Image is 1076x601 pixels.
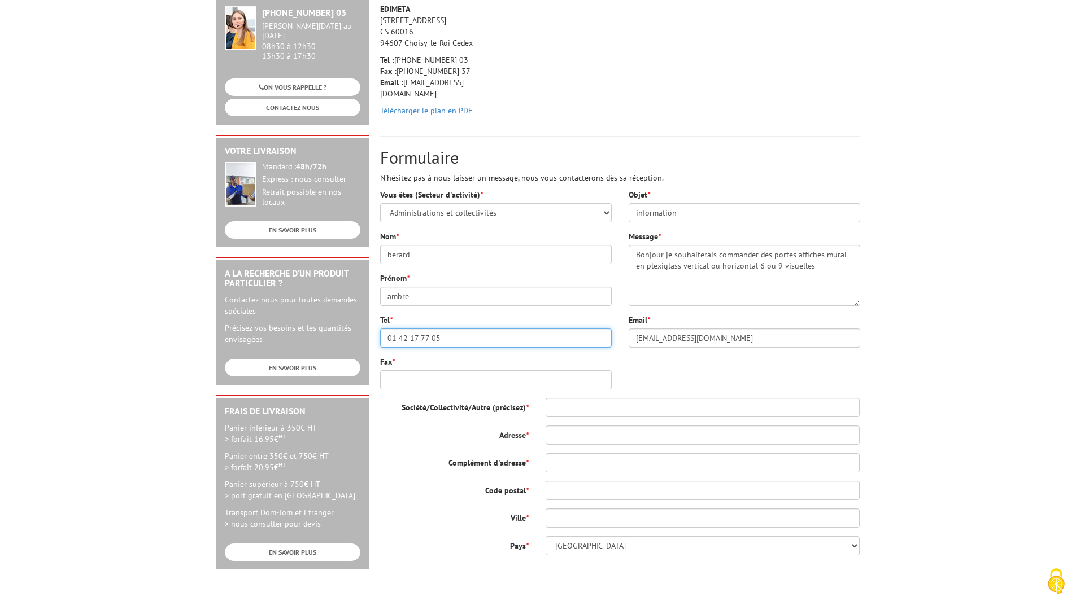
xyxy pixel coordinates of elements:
[380,148,860,166] h2: Formulaire
[225,462,286,472] span: > forfait 20.95€
[380,189,483,200] label: Vous êtes (Secteur d'activité)
[225,406,360,416] h2: Frais de Livraison
[225,322,360,345] p: Précisez vos besoins et les quantités envisagées
[225,519,321,529] span: > nous consulter pour devis
[225,294,360,317] p: Contactez-nous pour toutes demandes spéciales
[380,4,410,14] strong: EDIMETA
[380,3,487,49] p: [STREET_ADDRESS] CS 60016 94607 Choisy-le-Roi Cedex
[225,543,360,561] a: EN SAVOIR PLUS
[225,221,360,239] a: EN SAVOIR PLUS
[380,55,394,65] strong: Tel :
[262,7,346,18] strong: [PHONE_NUMBER] 03
[225,269,360,288] h2: A la recherche d'un produit particulier ?
[262,187,360,208] div: Retrait possible en nos locaux
[372,425,537,441] label: Adresse
[629,314,650,326] label: Email
[372,398,537,413] label: Société/Collectivité/Autre (précisez)
[262,21,360,60] div: 08h30 à 12h30 13h30 à 17h30
[380,314,393,326] label: Tel
[225,162,256,207] img: widget-livraison.jpg
[380,66,397,76] strong: Fax :
[262,162,360,172] div: Standard :
[372,481,537,496] label: Code postal
[225,434,286,444] span: > forfait 16.95€
[629,189,650,200] label: Objet
[380,54,487,99] p: [PHONE_NUMBER] 03 [PHONE_NUMBER] 37 [EMAIL_ADDRESS][DOMAIN_NAME]
[225,359,360,376] a: EN SAVOIR PLUS
[278,432,286,440] sup: HT
[1042,567,1070,595] img: Cookies (fenêtre modale)
[225,146,360,156] h2: Votre livraison
[225,99,360,116] a: CONTACTEZ-NOUS
[380,172,860,183] p: N'hésitez pas à nous laisser un message, nous vous contacterons dès sa réception.
[262,174,360,185] div: Express : nous consulter
[225,507,360,529] p: Transport Dom-Tom et Etranger
[380,106,472,116] a: Télécharger le plan en PDF
[278,460,286,468] sup: HT
[372,536,537,551] label: Pays
[225,490,355,501] span: > port gratuit en [GEOGRAPHIC_DATA]
[225,422,360,445] p: Panier inférieur à 350€ HT
[296,161,326,172] strong: 48h/72h
[629,231,661,242] label: Message
[1036,563,1076,601] button: Cookies (fenêtre modale)
[372,453,537,468] label: Complément d'adresse
[262,21,360,41] div: [PERSON_NAME][DATE] au [DATE]
[225,479,360,501] p: Panier supérieur à 750€ HT
[225,450,360,473] p: Panier entre 350€ et 750€ HT
[380,231,399,242] label: Nom
[225,6,256,50] img: widget-service.jpg
[380,356,395,367] label: Fax
[372,508,537,524] label: Ville
[380,77,403,87] strong: Email :
[380,273,410,284] label: Prénom
[225,78,360,96] a: ON VOUS RAPPELLE ?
